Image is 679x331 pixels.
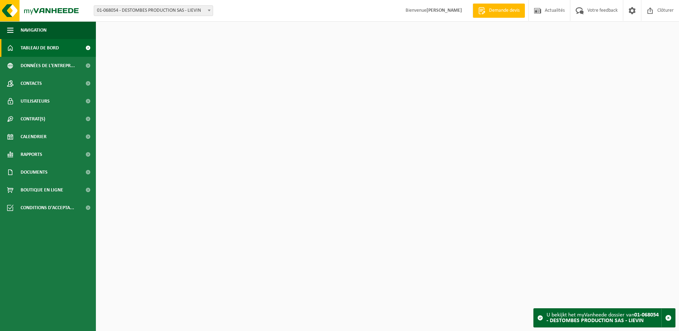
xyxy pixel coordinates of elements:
span: Rapports [21,146,42,163]
strong: [PERSON_NAME] [427,8,462,13]
span: Données de l'entrepr... [21,57,75,75]
span: 01-068054 - DESTOMBES PRODUCTION SAS - LIEVIN [94,6,213,16]
span: Navigation [21,21,47,39]
span: Documents [21,163,48,181]
span: Boutique en ligne [21,181,63,199]
span: 01-068054 - DESTOMBES PRODUCTION SAS - LIEVIN [94,5,213,16]
span: Conditions d'accepta... [21,199,74,217]
div: U bekijkt het myVanheede dossier van [547,309,661,327]
a: Demande devis [473,4,525,18]
span: Utilisateurs [21,92,50,110]
span: Contrat(s) [21,110,45,128]
span: Demande devis [487,7,521,14]
span: Calendrier [21,128,47,146]
span: Tableau de bord [21,39,59,57]
strong: 01-068054 - DESTOMBES PRODUCTION SAS - LIEVIN [547,312,659,324]
span: Contacts [21,75,42,92]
